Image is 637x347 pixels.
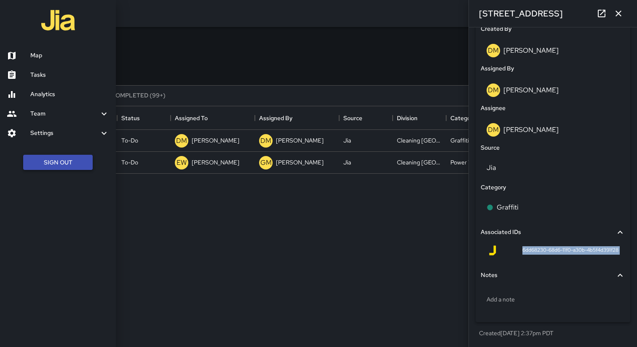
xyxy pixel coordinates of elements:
h6: Map [30,51,109,60]
button: Sign Out [23,155,93,170]
img: jia-logo [41,3,75,37]
h6: Team [30,109,99,118]
h6: Analytics [30,90,109,99]
h6: Settings [30,129,99,138]
h6: Tasks [30,70,109,80]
